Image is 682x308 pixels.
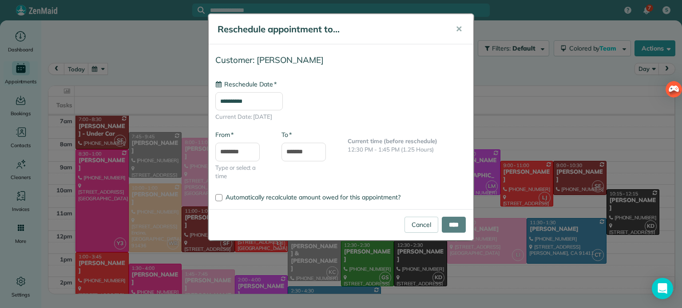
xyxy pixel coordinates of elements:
[404,217,438,233] a: Cancel
[215,113,467,121] span: Current Date: [DATE]
[282,130,292,139] label: To
[652,278,673,299] div: Open Intercom Messenger
[218,23,443,35] h5: Reschedule appointment to...
[215,80,277,89] label: Reschedule Date
[226,193,400,201] span: Automatically recalculate amount owed for this appointment?
[348,145,467,154] p: 12:30 PM - 1:45 PM (1.25 Hours)
[215,55,467,65] h4: Customer: [PERSON_NAME]
[215,164,268,181] span: Type or select a time
[456,24,462,34] span: ✕
[348,137,437,144] b: Current time (before reschedule)
[215,130,234,139] label: From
